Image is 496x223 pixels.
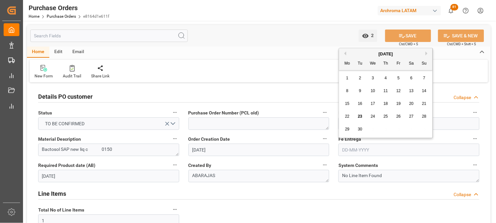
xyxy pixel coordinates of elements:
[356,112,364,121] div: Choose Tuesday, September 23rd, 2025
[369,112,377,121] div: Choose Wednesday, September 24th, 2025
[420,100,429,108] div: Choose Sunday, September 21st, 2025
[356,60,364,68] div: Tu
[420,112,429,121] div: Choose Sunday, September 28th, 2025
[42,120,88,127] span: TO BE CONFIRMED
[67,47,89,58] div: Email
[371,101,375,106] span: 17
[408,112,416,121] div: Choose Saturday, September 27th, 2025
[29,3,109,13] div: Purchase Orders
[382,74,390,82] div: Choose Thursday, September 4th, 2025
[338,162,378,169] span: System Comments
[38,110,52,116] span: Status
[385,30,431,42] button: SAVE
[38,117,179,130] button: open menu
[384,89,388,93] span: 11
[396,114,401,119] span: 26
[38,162,95,169] span: Required Product date (AB)
[38,144,179,156] textarea: Bactosol SAP new liq c 0150
[382,60,390,68] div: Th
[396,101,401,106] span: 19
[409,114,413,119] span: 27
[420,74,429,82] div: Choose Sunday, September 7th, 2025
[345,101,349,106] span: 15
[395,87,403,95] div: Choose Friday, September 12th, 2025
[346,76,349,80] span: 1
[188,110,259,116] span: Purchase Order Number (PCL old)
[321,134,329,143] button: Order Creation Date
[358,114,362,119] span: 23
[171,205,179,214] button: Total No of Line Items
[47,14,76,19] a: Purchase Orders
[369,87,377,95] div: Choose Wednesday, September 10th, 2025
[454,94,471,101] div: Collapse
[171,134,179,143] button: Material Description
[343,74,352,82] div: Choose Monday, September 1st, 2025
[371,114,375,119] span: 24
[38,136,81,143] span: Material Description
[426,51,430,55] button: Next Month
[341,72,431,136] div: month 2025-09
[38,207,84,213] span: Total No of Line Items
[399,42,418,47] span: Ctrl/CMD + S
[359,76,361,80] span: 2
[408,60,416,68] div: Sa
[420,60,429,68] div: Su
[356,125,364,133] div: Choose Tuesday, September 30th, 2025
[63,73,81,79] div: Audit Trail
[49,47,67,58] div: Edit
[395,100,403,108] div: Choose Friday, September 19th, 2025
[378,4,444,17] button: Archroma LATAM
[408,87,416,95] div: Choose Saturday, September 13th, 2025
[471,161,480,169] button: System Comments
[171,108,179,117] button: Status
[423,76,426,80] span: 7
[345,127,349,132] span: 29
[342,51,346,55] button: Previous Month
[38,189,66,198] h2: Line Items
[409,89,413,93] span: 13
[378,6,441,15] div: Archroma LATAM
[438,30,484,42] button: SAVE & NEW
[171,161,179,169] button: Required Product date (AB)
[459,3,473,18] button: Help Center
[396,89,401,93] span: 12
[38,170,179,182] input: DD-MM-YYYY
[422,89,426,93] span: 14
[188,144,330,156] input: DD-MM-YYYY
[321,161,329,169] button: Created By
[346,89,349,93] span: 8
[385,76,387,80] span: 4
[398,76,400,80] span: 5
[372,76,374,80] span: 3
[91,73,110,79] div: Share Link
[356,74,364,82] div: Choose Tuesday, September 2nd, 2025
[356,87,364,95] div: Choose Tuesday, September 9th, 2025
[447,42,476,47] span: Ctrl/CMD + Shift + S
[471,134,480,143] button: Fe Entrega
[420,87,429,95] div: Choose Sunday, September 14th, 2025
[395,74,403,82] div: Choose Friday, September 5th, 2025
[338,144,480,156] input: DD-MM-YYYY
[471,108,480,117] button: Purchase Order Number *
[358,127,362,132] span: 30
[371,89,375,93] span: 10
[343,87,352,95] div: Choose Monday, September 8th, 2025
[188,136,230,143] span: Order Creation Date
[343,60,352,68] div: Mo
[27,47,49,58] div: Home
[338,170,480,182] textarea: No Line Item Found
[30,30,188,42] input: Search Fields
[38,92,93,101] h2: Details PO customer
[451,4,459,10] span: 81
[358,101,362,106] span: 16
[408,74,416,82] div: Choose Saturday, September 6th, 2025
[369,33,374,38] span: 2
[35,73,53,79] div: New Form
[345,114,349,119] span: 22
[369,60,377,68] div: We
[359,30,377,42] button: open menu
[339,51,433,57] div: [DATE]
[29,14,39,19] a: Home
[395,112,403,121] div: Choose Friday, September 26th, 2025
[410,76,413,80] span: 6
